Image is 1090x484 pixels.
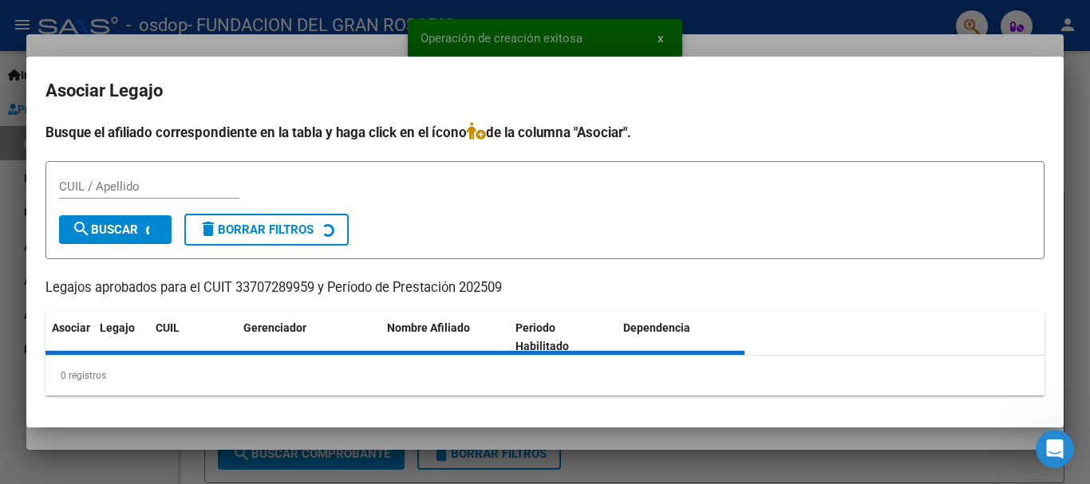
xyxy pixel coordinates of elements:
span: Dependencia [623,321,690,334]
datatable-header-cell: CUIL [149,311,237,364]
datatable-header-cell: Asociar [45,311,93,364]
mat-icon: delete [199,219,218,238]
span: CUIL [156,321,180,334]
span: Asociar [52,321,90,334]
span: Periodo Habilitado [515,321,569,352]
mat-icon: search [72,219,91,238]
datatable-header-cell: Dependencia [617,311,745,364]
iframe: Intercom live chat [1036,430,1074,468]
p: Legajos aprobados para el CUIT 33707289959 y Período de Prestación 202509 [45,278,1045,298]
datatable-header-cell: Periodo Habilitado [509,311,617,364]
span: Buscar [72,222,138,237]
span: Gerenciador [243,321,306,334]
span: Nombre Afiliado [387,321,470,334]
span: Legajo [100,321,135,334]
datatable-header-cell: Nombre Afiliado [381,311,509,364]
button: Borrar Filtros [184,214,349,246]
span: Borrar Filtros [199,222,314,237]
div: 0 registros [45,356,1045,395]
h2: Asociar Legajo [45,76,1045,106]
datatable-header-cell: Gerenciador [237,311,381,364]
datatable-header-cell: Legajo [93,311,149,364]
h4: Busque el afiliado correspondiente en la tabla y haga click en el ícono de la columna "Asociar". [45,122,1045,143]
button: Buscar [59,215,172,244]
